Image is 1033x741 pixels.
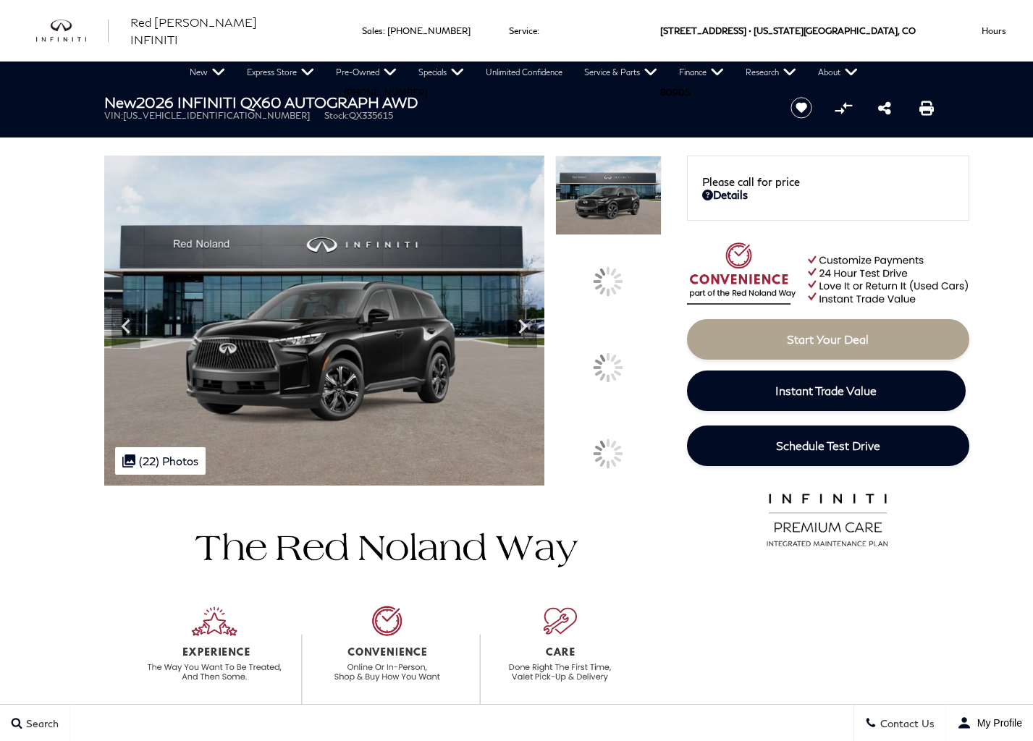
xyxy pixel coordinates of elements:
[130,14,308,48] a: Red [PERSON_NAME] INFINITI
[537,25,539,36] span: :
[687,425,969,466] a: Schedule Test Drive
[179,62,869,83] nav: Main Navigation
[344,87,427,98] a: [PHONE_NUMBER]
[36,20,109,43] img: INFINITI
[971,717,1022,729] span: My Profile
[877,717,935,729] span: Contact Us
[757,490,898,548] img: infinitipremiumcare.png
[660,62,690,123] span: 80905
[22,717,59,729] span: Search
[383,25,385,36] span: :
[555,156,661,235] img: New 2026 2T MNRL BLK INFINITI AUTOGRAPH AWD image 1
[325,62,408,83] a: Pre-Owned
[832,97,854,119] button: Compare vehicle
[475,62,573,83] a: Unlimited Confidence
[130,15,257,46] span: Red [PERSON_NAME] INFINITI
[573,62,668,83] a: Service & Parts
[324,110,349,121] span: Stock:
[660,25,916,98] a: [STREET_ADDRESS] • [US_STATE][GEOGRAPHIC_DATA], CO 80905
[115,447,206,475] div: (22) Photos
[387,25,471,36] a: [PHONE_NUMBER]
[104,156,545,486] img: New 2026 2T MNRL BLK INFINITI AUTOGRAPH AWD image 1
[668,62,735,83] a: Finance
[807,62,869,83] a: About
[104,93,136,111] strong: New
[179,62,236,83] a: New
[408,62,475,83] a: Specials
[775,384,877,397] span: Instant Trade Value
[36,20,109,43] a: infiniti
[878,99,891,117] a: Share this New 2026 INFINITI QX60 AUTOGRAPH AWD
[919,99,934,117] a: Print this New 2026 INFINITI QX60 AUTOGRAPH AWD
[123,110,310,121] span: [US_VEHICLE_IDENTIFICATION_NUMBER]
[509,25,537,36] span: Service
[735,62,807,83] a: Research
[687,370,966,411] a: Instant Trade Value
[702,175,800,188] span: Please call for price
[787,332,869,346] span: Start Your Deal
[776,439,880,452] span: Schedule Test Drive
[687,319,969,360] a: Start Your Deal
[946,705,1033,741] button: user-profile-menu
[236,62,325,83] a: Express Store
[104,110,123,121] span: VIN:
[785,96,817,119] button: Save vehicle
[104,94,767,110] h1: 2026 INFINITI QX60 AUTOGRAPH AWD
[702,188,954,201] a: Details
[362,25,383,36] span: Sales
